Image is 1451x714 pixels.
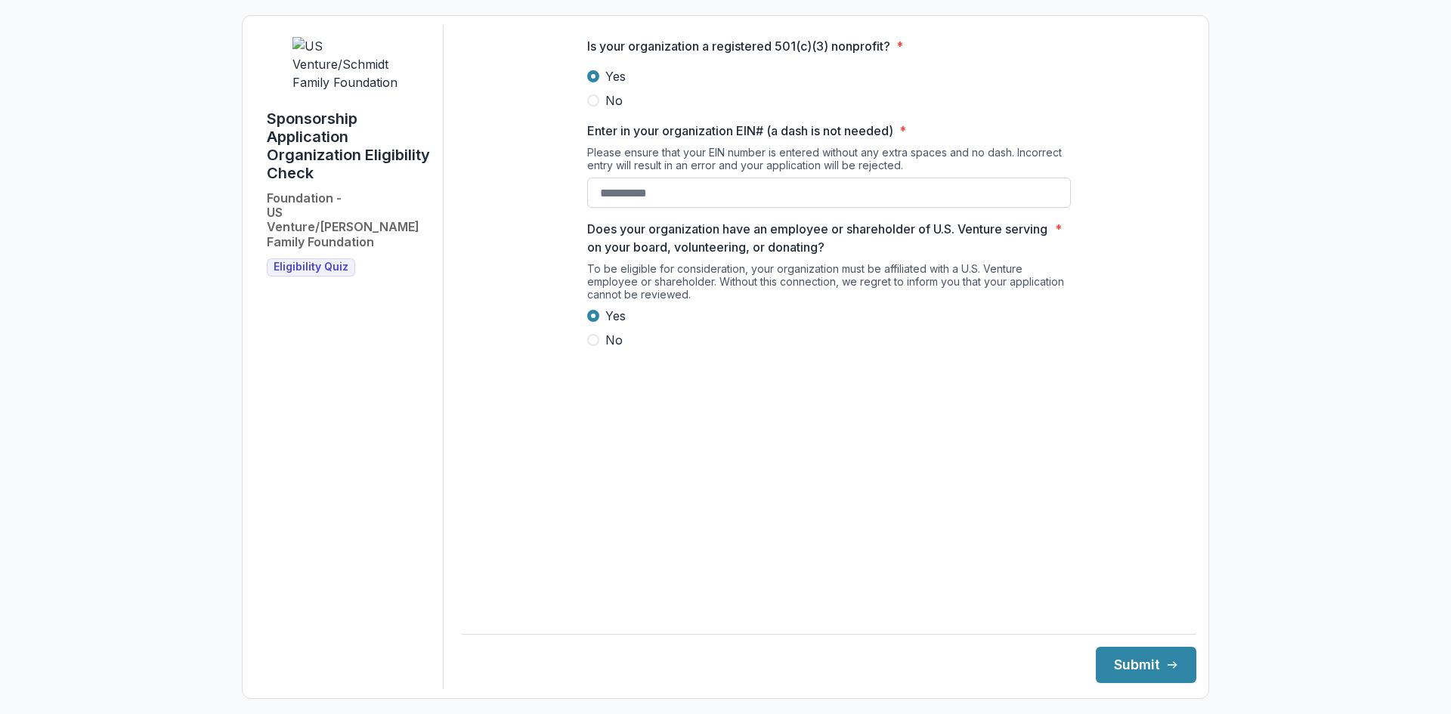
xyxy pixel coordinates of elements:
[587,220,1049,256] p: Does your organization have an employee or shareholder of U.S. Venture serving on your board, vol...
[605,91,623,110] span: No
[1096,647,1196,683] button: Submit
[587,122,893,140] p: Enter in your organization EIN# (a dash is not needed)
[605,67,626,85] span: Yes
[292,37,406,91] img: US Venture/Schmidt Family Foundation
[605,331,623,349] span: No
[587,37,890,55] p: Is your organization a registered 501(c)(3) nonprofit?
[274,261,348,274] span: Eligibility Quiz
[605,307,626,325] span: Yes
[587,146,1071,178] div: Please ensure that your EIN number is entered without any extra spaces and no dash. Incorrect ent...
[587,262,1071,307] div: To be eligible for consideration, your organization must be affiliated with a U.S. Venture employ...
[267,110,431,182] h1: Sponsorship Application Organization Eligibility Check
[267,191,431,249] h2: Foundation - US Venture/[PERSON_NAME] Family Foundation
